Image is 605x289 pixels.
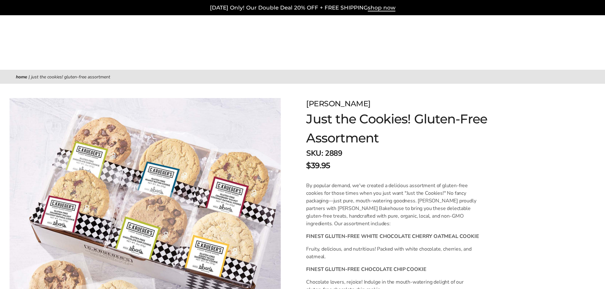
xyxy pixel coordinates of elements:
div: [PERSON_NAME] [306,98,509,109]
p: By popular demand, we've created a delicious assortment of gluten-free cookies for those times wh... [306,182,480,227]
span: 2889 [325,148,342,158]
a: [DATE] Only! Our Double Deal 20% OFF + FREE SHIPPINGshop now [210,4,395,11]
nav: breadcrumbs [16,73,589,81]
strong: SKU: [306,148,323,158]
h1: Just the Cookies! Gluten-Free Assortment [306,109,509,148]
span: Just the Cookies! Gluten-Free Assortment [31,74,110,80]
a: Home [16,74,27,80]
span: shop now [368,4,395,11]
span: $39.95 [306,160,330,171]
b: FINEST GLUTEN-FREE WHITE CHOCOLATE CHERRY OATMEAL COOKIE [306,233,479,240]
span: | [29,74,30,80]
b: FINEST GLUTEN-FREE CHOCOLATE CHIP COOKIE [306,266,426,273]
p: Fruity, delicious, and nutritious! Packed with white chocolate, cherries, and oatmeal. [306,245,480,260]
